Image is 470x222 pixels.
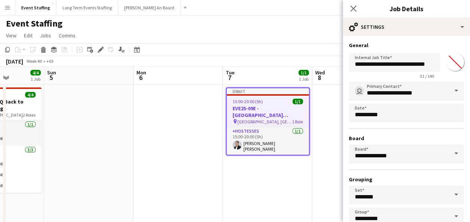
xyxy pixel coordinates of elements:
[225,73,234,82] span: 7
[227,127,309,155] app-card-role: Hostesses1/115:00-20:00 (5h)[PERSON_NAME] [PERSON_NAME]
[136,69,146,76] span: Mon
[343,4,470,13] h3: Job Details
[299,76,308,82] div: 1 Job
[31,76,40,82] div: 1 Job
[135,73,146,82] span: 6
[59,32,76,39] span: Comms
[227,105,309,118] h3: EVE25-09E - [GEOGRAPHIC_DATA] Hostess
[46,58,53,64] div: +03
[47,69,56,76] span: Sun
[226,87,310,155] app-job-card: Draft15:00-20:00 (5h)1/1EVE25-09E - [GEOGRAPHIC_DATA] Hostess [GEOGRAPHIC_DATA], [GEOGRAPHIC_DATA...
[40,32,51,39] span: Jobs
[118,0,181,15] button: [PERSON_NAME] An Board
[56,0,118,15] button: Long Term Events Staffing
[6,18,62,29] h1: Event Staffing
[56,31,79,40] a: Comms
[349,176,464,183] h3: Grouping
[24,32,33,39] span: Edit
[315,69,325,76] span: Wed
[343,18,470,36] div: Settings
[15,0,56,15] button: Event Staffing
[30,70,41,75] span: 4/4
[46,73,56,82] span: 5
[298,70,309,75] span: 1/1
[349,135,464,142] h3: Board
[37,31,54,40] a: Jobs
[233,99,263,104] span: 15:00-20:00 (5h)
[226,69,234,76] span: Tue
[292,119,303,124] span: 1 Role
[21,31,36,40] a: Edit
[6,58,23,65] div: [DATE]
[3,31,19,40] a: View
[349,42,464,49] h3: General
[6,32,16,39] span: View
[23,112,36,118] span: 2 Roles
[237,119,292,124] span: [GEOGRAPHIC_DATA], [GEOGRAPHIC_DATA]
[227,88,309,94] div: Draft
[25,92,36,98] span: 4/4
[292,99,303,104] span: 1/1
[314,73,325,82] span: 8
[414,73,440,79] span: 31 / 140
[25,58,43,64] span: Week 40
